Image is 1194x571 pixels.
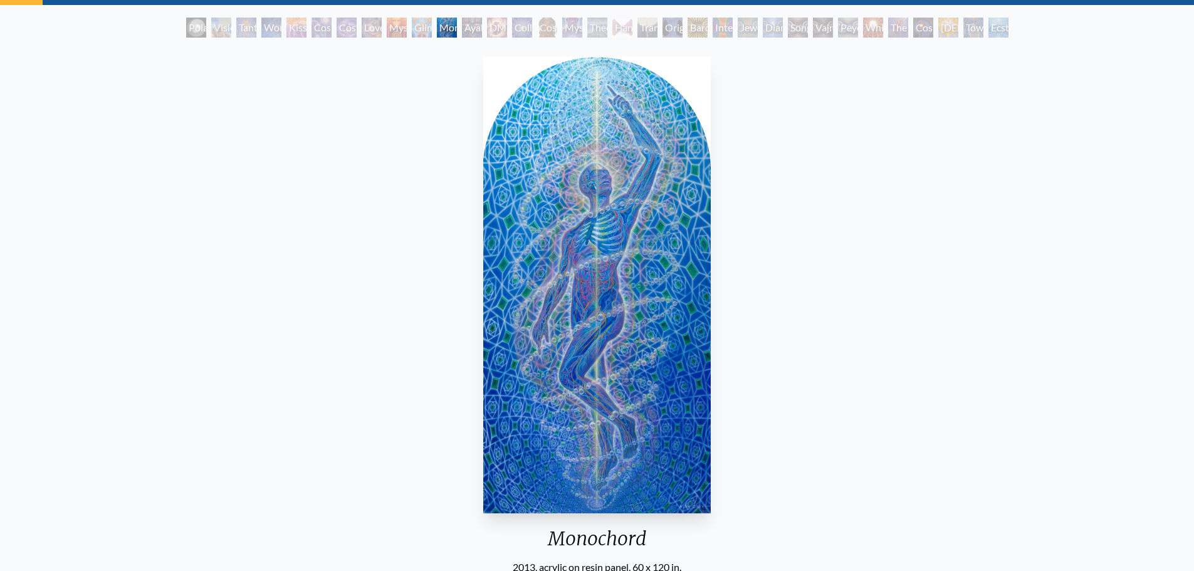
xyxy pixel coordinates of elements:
[487,18,507,38] div: DMT - The Spirit Molecule
[483,56,711,513] img: Monochord-2013-Alex-Grey-watermarked.jpg
[763,18,783,38] div: Diamond Being
[236,18,256,38] div: Tantra
[261,18,281,38] div: Wonder
[186,18,206,38] div: Polar Unity Spiral
[963,18,983,38] div: Toward the One
[888,18,908,38] div: The Great Turn
[587,18,607,38] div: Theologue
[512,18,532,38] div: Collective Vision
[838,18,858,38] div: Peyote Being
[286,18,306,38] div: Kiss of the [MEDICAL_DATA]
[938,18,958,38] div: [DEMOGRAPHIC_DATA]
[537,18,557,38] div: Cosmic [DEMOGRAPHIC_DATA]
[662,18,683,38] div: Original Face
[437,18,457,38] div: Monochord
[478,527,716,560] div: Monochord
[738,18,758,38] div: Jewel Being
[387,18,407,38] div: Mysteriosa 2
[713,18,733,38] div: Interbeing
[211,18,231,38] div: Visionary Origin of Language
[312,18,332,38] div: Cosmic Creativity
[913,18,933,38] div: Cosmic Consciousness
[988,18,1008,38] div: Ecstasy
[337,18,357,38] div: Cosmic Artist
[637,18,657,38] div: Transfiguration
[612,18,632,38] div: Hands that See
[863,18,883,38] div: White Light
[562,18,582,38] div: Mystic Eye
[412,18,432,38] div: Glimpsing the Empyrean
[362,18,382,38] div: Love is a Cosmic Force
[688,18,708,38] div: Bardo Being
[813,18,833,38] div: Vajra Being
[788,18,808,38] div: Song of Vajra Being
[462,18,482,38] div: Ayahuasca Visitation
